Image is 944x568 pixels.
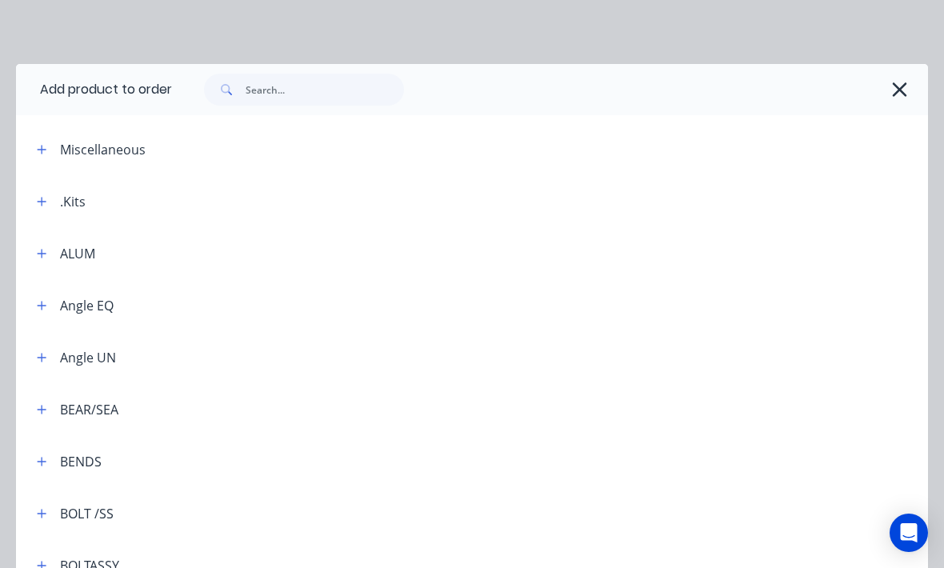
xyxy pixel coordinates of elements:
div: .Kits [60,192,86,211]
div: ALUM [60,244,95,263]
input: Search... [246,74,404,106]
div: Angle EQ [60,296,114,315]
div: BOLT /SS [60,504,114,523]
div: Angle UN [60,348,116,367]
div: BENDS [60,452,102,471]
div: Add product to order [16,64,172,115]
div: BEAR/SEA [60,400,118,419]
div: Miscellaneous [60,140,146,159]
div: Open Intercom Messenger [890,514,928,552]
